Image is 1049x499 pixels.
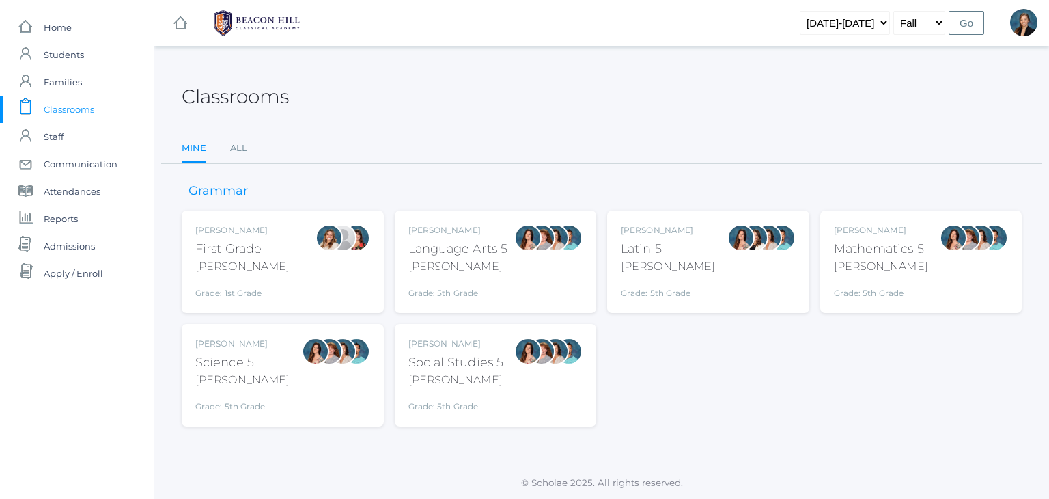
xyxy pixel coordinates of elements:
span: Admissions [44,232,95,260]
div: Social Studies 5 [408,353,504,372]
div: Sarah Bence [953,224,981,252]
div: Cari Burke [542,224,569,252]
div: Grade: 5th Grade [408,394,504,413]
div: [PERSON_NAME] [195,258,290,275]
div: Sarah Bence [528,224,555,252]
span: Attendances [44,178,100,205]
div: Westen Taylor [981,224,1008,252]
span: Classrooms [44,96,94,123]
div: Cari Burke [542,338,569,365]
div: Rebecca Salazar [514,224,542,252]
span: Staff [44,123,64,150]
div: First Grade [195,240,290,258]
div: Language Arts 5 [408,240,508,258]
a: Mine [182,135,206,164]
div: [PERSON_NAME] [834,224,928,237]
input: Go [949,11,984,35]
span: Reports [44,205,78,232]
div: Science 5 [195,353,290,372]
div: [PERSON_NAME] [195,224,290,237]
div: Allison Smith [1010,9,1037,36]
span: Communication [44,150,117,178]
div: [PERSON_NAME] [195,338,290,350]
div: Westen Taylor [555,338,583,365]
div: Jaimie Watson [329,224,356,252]
div: Sarah Bence [316,338,343,365]
p: © Scholae 2025. All rights reserved. [154,476,1049,489]
div: Rebecca Salazar [514,338,542,365]
div: [PERSON_NAME] [408,224,508,237]
div: Mathematics 5 [834,240,928,258]
div: Sarah Bence [528,338,555,365]
div: Grade: 5th Grade [195,394,290,413]
div: Rebecca Salazar [302,338,329,365]
div: [PERSON_NAME] [621,258,715,275]
span: Home [44,14,72,41]
div: Rebecca Salazar [727,224,755,252]
div: Rebecca Salazar [940,224,967,252]
div: Liv Barber [316,224,343,252]
img: BHCALogos-05-308ed15e86a5a0abce9b8dd61676a3503ac9727e845dece92d48e8588c001991.png [206,6,308,40]
div: Cari Burke [967,224,994,252]
div: Cari Burke [329,338,356,365]
h2: Classrooms [182,86,289,107]
div: Grade: 5th Grade [621,280,715,299]
div: Westen Taylor [555,224,583,252]
span: Apply / Enroll [44,260,103,287]
div: Westen Taylor [768,224,796,252]
span: Families [44,68,82,96]
div: [PERSON_NAME] [834,258,928,275]
div: Cari Burke [755,224,782,252]
div: [PERSON_NAME] [621,224,715,237]
div: [PERSON_NAME] [408,338,504,350]
div: Grade: 1st Grade [195,280,290,299]
div: Westen Taylor [343,338,370,365]
div: Latin 5 [621,240,715,258]
div: [PERSON_NAME] [408,258,508,275]
div: [PERSON_NAME] [195,372,290,388]
div: Grade: 5th Grade [408,280,508,299]
h3: Grammar [182,185,255,198]
div: Teresa Deutsch [741,224,768,252]
span: Students [44,41,84,68]
div: Grade: 5th Grade [834,280,928,299]
div: [PERSON_NAME] [408,372,504,388]
div: Heather Wallock [343,224,370,252]
a: All [230,135,247,162]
